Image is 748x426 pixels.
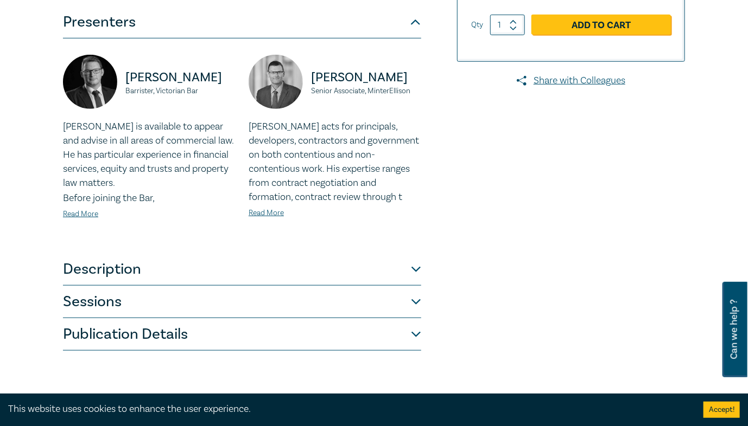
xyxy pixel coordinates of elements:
div: This website uses cookies to enhance the user experience. [8,402,687,416]
button: Sessions [63,286,421,318]
span: Can we help ? [729,288,739,371]
input: 1 [490,15,525,35]
small: Barrister, Victorian Bar [125,87,236,95]
button: Presenters [63,6,421,38]
img: https://s3.ap-southeast-2.amazonaws.com/leo-cussen-store-production-content/Contacts/Harry%20Forr... [63,55,117,109]
button: Accept cookies [703,402,740,418]
p: [PERSON_NAME] acts for principals, developers, contractors and government on both contentious and... [249,120,421,204]
p: [PERSON_NAME] is available to appear and advise in all areas of commercial law. He has particular... [63,120,236,190]
button: Publication Details [63,318,421,351]
p: [PERSON_NAME] [125,69,236,86]
button: Description [63,253,421,286]
a: Read More [249,208,284,218]
label: Qty [471,19,483,31]
a: Read More [63,209,98,219]
p: Before joining the Bar, [63,191,236,205]
a: Share with Colleagues [457,74,685,88]
img: https://s3.ap-southeast-2.amazonaws.com/leo-cussen-store-production-content/Contacts/Tom%20Kearne... [249,55,303,109]
p: [PERSON_NAME] [311,69,421,86]
small: Senior Associate, MinterEllison [311,87,421,95]
a: Add to Cart [531,15,671,35]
